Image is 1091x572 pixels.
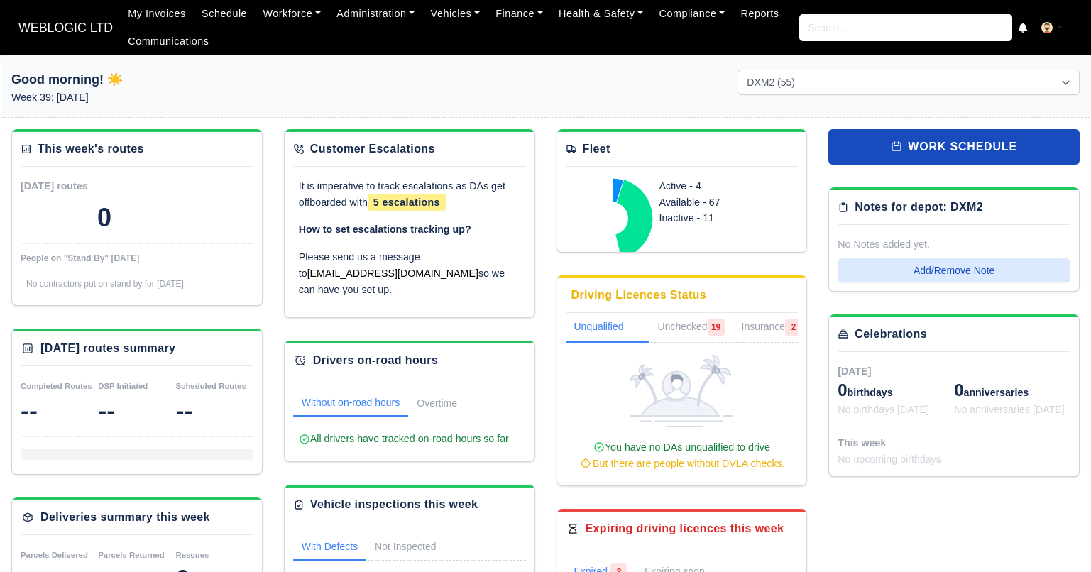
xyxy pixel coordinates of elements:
[11,14,120,42] a: WEBLOGIC LTD
[120,28,217,55] a: Communications
[313,352,438,369] div: Drivers on-road hours
[649,313,733,343] a: Unchecked
[176,397,253,425] div: --
[310,496,478,513] div: Vehicle inspections this week
[566,313,649,343] a: Unqualified
[310,141,435,158] div: Customer Escalations
[571,287,707,304] div: Driving Licences Status
[659,210,776,226] div: Inactive - 11
[97,204,111,232] div: 0
[299,433,509,444] span: All drivers have tracked on-road hours so far
[838,365,871,377] span: [DATE]
[583,141,610,158] div: Fleet
[40,340,175,357] div: [DATE] routes summary
[307,268,478,279] a: [EMAIL_ADDRESS][DOMAIN_NAME]
[838,453,941,465] span: No upcoming birthdays
[659,194,776,211] div: Available - 67
[299,221,520,238] p: How to set escalations tracking up?
[954,380,963,400] span: 0
[838,380,847,400] span: 0
[828,129,1080,165] a: work schedule
[21,397,98,425] div: --
[838,236,1070,253] div: No Notes added yet.
[571,456,793,472] div: But there are people without DVLA checks.
[11,89,353,106] p: Week 39: [DATE]
[26,279,184,289] span: No contractors put on stand by for [DATE]
[98,551,165,559] small: Parcels Returned
[733,313,811,343] a: Insurance
[299,178,520,211] p: It is imperative to track escalations as DAs get offboarded with
[838,379,954,402] div: birthdays
[838,258,1070,282] button: Add/Remove Note
[855,326,927,343] div: Celebrations
[368,194,446,211] span: 5 escalations
[299,249,520,297] p: Please send us a message to so we can have you set up.
[838,404,929,415] span: No birthdays [DATE]
[38,141,144,158] div: This week's routes
[571,439,793,472] div: You have no DAs unqualified to drive
[21,178,137,194] div: [DATE] routes
[708,319,725,336] span: 19
[799,14,1012,41] input: Search...
[408,390,486,419] a: Overtime
[21,382,92,390] small: Completed Routes
[40,509,210,526] div: Deliveries summary this week
[954,379,1070,402] div: anniversaries
[21,253,253,264] div: People on "Stand By" [DATE]
[954,404,1065,415] span: No anniversaries [DATE]
[293,534,366,561] a: With Defects
[176,382,246,390] small: Scheduled Routes
[366,534,444,561] a: Not Inspected
[659,178,776,194] div: Active - 4
[586,520,784,537] div: Expiring driving licences this week
[176,551,209,559] small: Rescues
[293,390,409,417] a: Without on-road hours
[98,397,175,425] div: --
[98,382,148,390] small: DSP Initiated
[838,437,886,449] span: This week
[785,319,802,336] span: 2
[11,70,353,89] h1: Good morning! ☀️
[21,551,88,559] small: Parcels Delivered
[11,13,120,42] span: WEBLOGIC LTD
[855,199,983,216] div: Notes for depot: DXM2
